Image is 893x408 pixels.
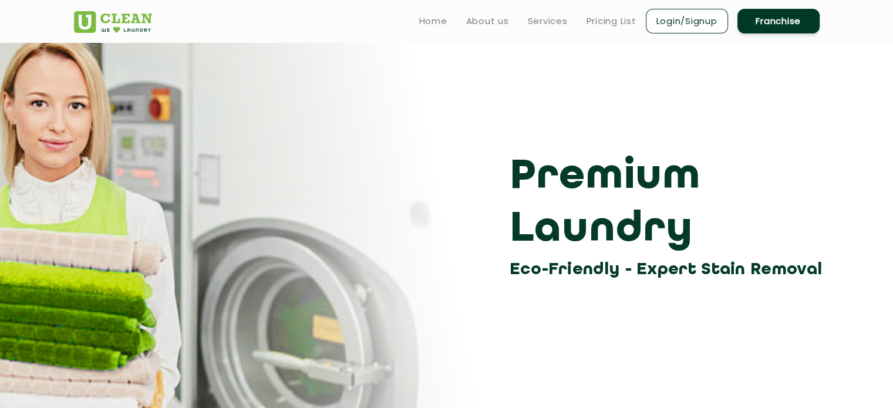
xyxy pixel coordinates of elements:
[466,14,509,28] a: About us
[587,14,636,28] a: Pricing List
[419,14,447,28] a: Home
[737,9,820,33] a: Franchise
[510,257,828,283] h3: Eco-Friendly - Expert Stain Removal
[528,14,568,28] a: Services
[646,9,728,33] a: Login/Signup
[74,11,152,33] img: UClean Laundry and Dry Cleaning
[510,151,828,257] h3: Premium Laundry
